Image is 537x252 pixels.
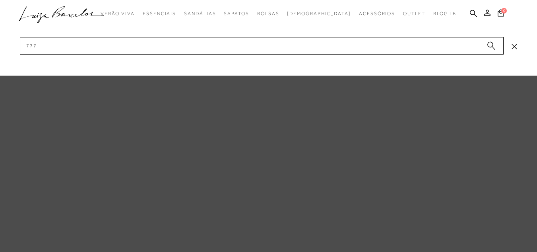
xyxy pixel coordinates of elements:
[224,11,249,16] span: Sapatos
[143,11,176,16] span: Essenciais
[433,6,456,21] a: BLOG LB
[257,6,279,21] a: categoryNavScreenReaderText
[403,11,425,16] span: Outlet
[224,6,249,21] a: categoryNavScreenReaderText
[501,8,507,14] span: 0
[257,11,279,16] span: Bolsas
[184,11,216,16] span: Sandálias
[495,9,506,20] button: 0
[101,6,135,21] a: categoryNavScreenReaderText
[143,6,176,21] a: categoryNavScreenReaderText
[101,11,135,16] span: Verão Viva
[359,6,395,21] a: categoryNavScreenReaderText
[287,6,351,21] a: noSubCategoriesText
[403,6,425,21] a: categoryNavScreenReaderText
[20,37,504,55] input: Buscar.
[359,11,395,16] span: Acessórios
[433,11,456,16] span: BLOG LB
[287,11,351,16] span: [DEMOGRAPHIC_DATA]
[184,6,216,21] a: categoryNavScreenReaderText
